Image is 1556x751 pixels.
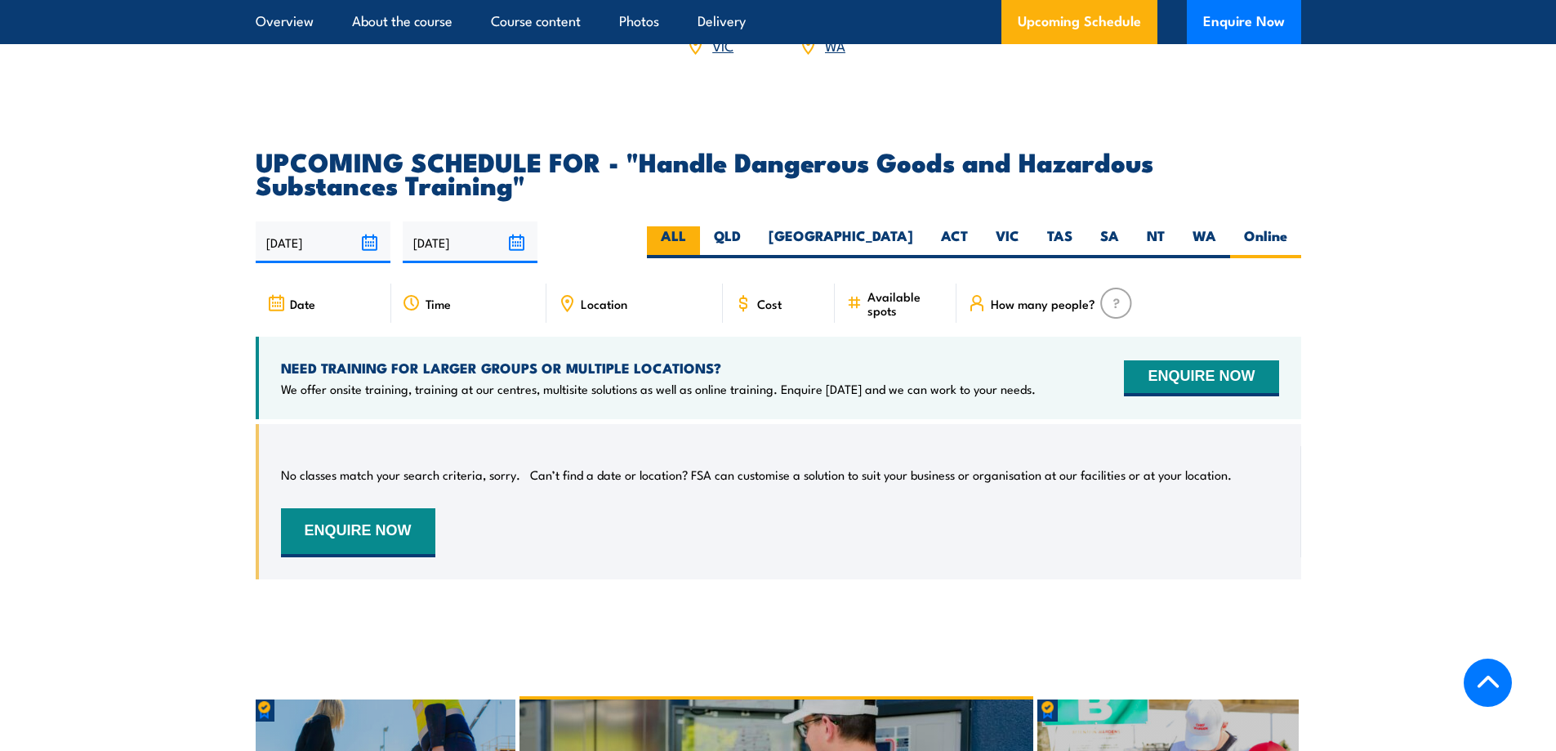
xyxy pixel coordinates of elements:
span: Date [290,297,315,311]
label: ALL [647,226,700,258]
p: Can’t find a date or location? FSA can customise a solution to suit your business or organisation... [530,467,1232,483]
a: VIC [712,35,733,55]
label: VIC [982,226,1033,258]
span: Available spots [867,289,945,317]
label: NT [1133,226,1179,258]
h4: NEED TRAINING FOR LARGER GROUPS OR MULTIPLE LOCATIONS? [281,359,1036,377]
button: ENQUIRE NOW [281,508,435,557]
span: Cost [757,297,782,311]
label: QLD [700,226,755,258]
label: SA [1086,226,1133,258]
p: We offer onsite training, training at our centres, multisite solutions as well as online training... [281,381,1036,397]
span: Location [581,297,627,311]
label: ACT [927,226,982,258]
a: WA [825,35,845,55]
label: WA [1179,226,1230,258]
span: How many people? [991,297,1095,311]
input: From date [256,221,390,263]
label: TAS [1033,226,1086,258]
span: Time [426,297,451,311]
label: [GEOGRAPHIC_DATA] [755,226,927,258]
label: Online [1230,226,1301,258]
h2: UPCOMING SCHEDULE FOR - "Handle Dangerous Goods and Hazardous Substances Training" [256,150,1301,195]
p: No classes match your search criteria, sorry. [281,467,520,483]
button: ENQUIRE NOW [1124,360,1278,396]
input: To date [403,221,537,263]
